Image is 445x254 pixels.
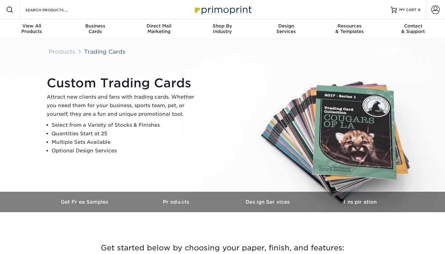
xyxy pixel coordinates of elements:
[64,23,127,29] span: Business
[39,192,131,212] a: Get Free Samples
[127,23,191,29] span: Direct Mail
[223,192,314,212] a: Design Services
[399,7,417,13] span: MY CART
[47,76,199,90] h1: Custom Trading Cards
[381,20,445,39] a: Contact& Support
[84,48,126,55] a: Trading Cards
[39,199,131,205] h3: Get Free Samples
[191,23,254,34] div: Industry
[381,23,445,29] span: Contact
[314,199,406,205] h3: Inspiration
[418,8,421,12] span: 0
[131,199,223,205] h3: Products
[47,93,199,118] p: Attract new clients and fans with trading cards. Whether you need them for your business, sports ...
[381,23,445,34] div: & Support
[254,23,318,29] span: Design
[64,23,127,34] div: Cards
[314,192,406,212] a: Inspiration
[254,23,318,34] div: Services
[52,138,199,147] li: Multiple Sets Available
[52,129,199,138] li: Quantities Start at 25
[127,23,191,34] div: Marketing
[52,147,199,155] li: Optional Design Services
[318,23,381,34] div: & Templates
[318,23,381,29] span: Resources
[318,20,381,39] a: Resources& Templates
[49,48,75,55] a: Products
[64,20,127,39] a: BusinessCards
[223,199,314,205] h3: Design Services
[192,3,253,16] img: Primoprint
[25,6,84,13] input: SEARCH PRODUCTS.....
[127,20,191,39] a: Direct MailMarketing
[254,20,318,39] a: DesignServices
[52,121,199,129] li: Select from a Variety of Stocks & Finishes
[131,192,223,212] a: Products
[191,23,254,29] span: Shop By
[191,20,254,39] a: Shop ByIndustry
